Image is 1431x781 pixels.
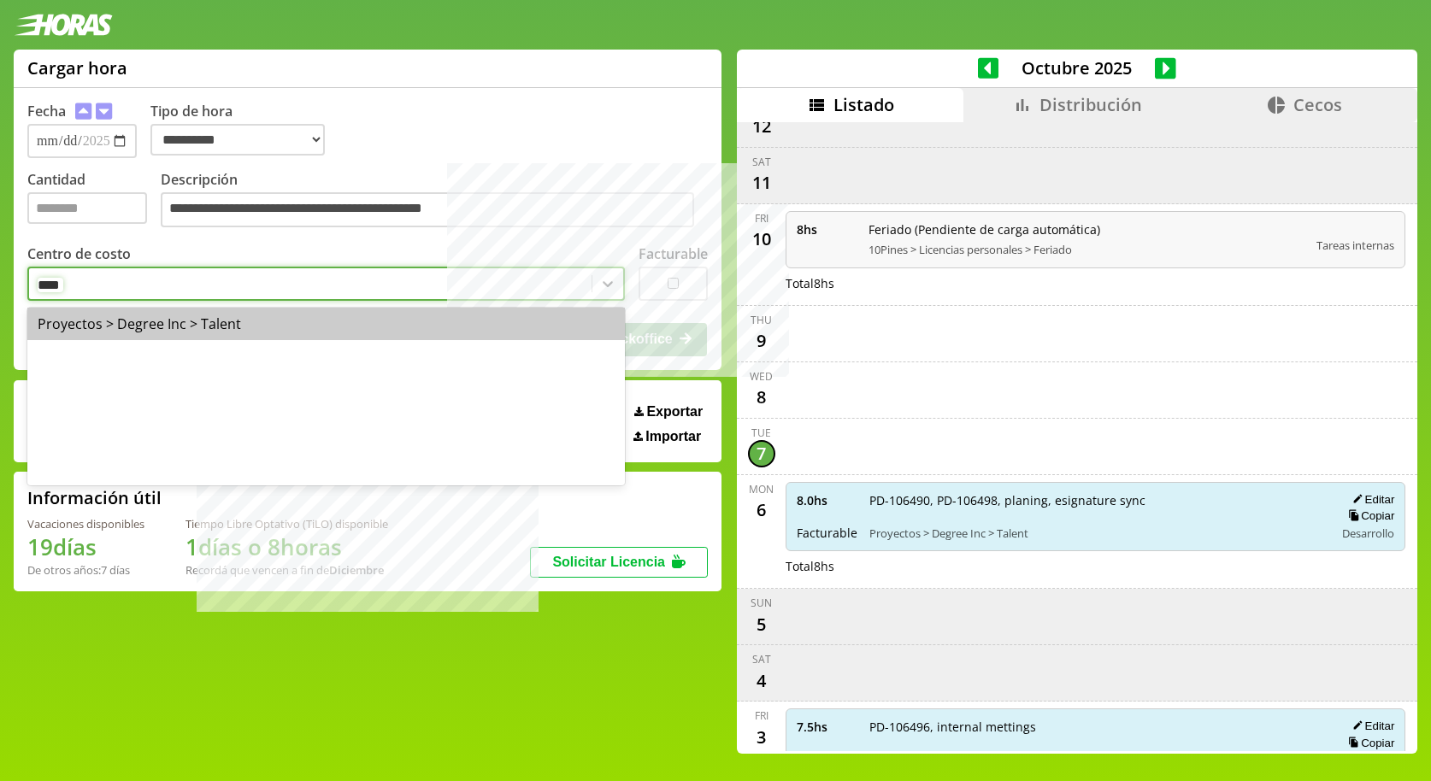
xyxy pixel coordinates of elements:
[1347,719,1394,733] button: Editar
[749,482,774,496] div: Mon
[1342,526,1394,541] span: Desarrollo
[748,666,775,694] div: 4
[161,192,694,228] textarea: Descripción
[751,313,772,327] div: Thu
[752,652,771,666] div: Sat
[150,124,325,156] select: Tipo de hora
[797,525,857,541] span: Facturable
[786,275,1406,291] div: Total 8 hs
[748,113,775,140] div: 12
[755,211,768,226] div: Fri
[27,308,625,340] div: Proyectos > Degree Inc > Talent
[737,122,1417,751] div: scrollable content
[748,226,775,253] div: 10
[869,242,1305,257] span: 10Pines > Licencias personales > Feriado
[27,192,147,224] input: Cantidad
[27,562,144,578] div: De otros años: 7 días
[998,56,1155,79] span: Octubre 2025
[748,610,775,637] div: 5
[161,170,708,232] label: Descripción
[751,426,771,440] div: Tue
[1343,508,1394,523] button: Copiar
[748,327,775,355] div: 9
[869,526,1323,541] span: Proyectos > Degree Inc > Talent
[646,404,703,420] span: Exportar
[27,170,161,232] label: Cantidad
[27,486,162,509] h2: Información útil
[1039,93,1142,116] span: Distribución
[1343,736,1394,750] button: Copiar
[748,440,775,467] div: 7
[1293,93,1342,116] span: Cecos
[869,221,1305,238] span: Feriado (Pendiente de carga automática)
[748,384,775,411] div: 8
[639,244,708,263] label: Facturable
[797,221,857,238] span: 8 hs
[869,719,1323,735] span: PD-106496, internal mettings
[552,555,665,569] span: Solicitar Licencia
[869,492,1323,508] span: PD-106490, PD-106498, planing, esignature sync
[27,56,127,79] h1: Cargar hora
[185,562,388,578] div: Recordá que vencen a fin de
[755,708,768,723] div: Fri
[27,244,131,263] label: Centro de costo
[1316,238,1394,253] span: Tareas internas
[645,429,701,444] span: Importar
[150,102,339,158] label: Tipo de hora
[751,596,772,610] div: Sun
[797,719,857,735] span: 7.5 hs
[27,516,144,531] div: Vacaciones disponibles
[185,531,388,562] h1: 1 días o 8 horas
[14,14,113,36] img: logotipo
[1347,492,1394,507] button: Editar
[530,547,708,578] button: Solicitar Licencia
[329,562,384,578] b: Diciembre
[27,102,66,120] label: Fecha
[748,496,775,524] div: 6
[752,155,771,169] div: Sat
[629,403,708,420] button: Exportar
[750,369,773,384] div: Wed
[797,492,857,508] span: 8.0 hs
[833,93,894,116] span: Listado
[185,516,388,531] div: Tiempo Libre Optativo (TiLO) disponible
[748,169,775,197] div: 11
[786,558,1406,574] div: Total 8 hs
[748,723,775,750] div: 3
[27,531,144,562] h1: 19 días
